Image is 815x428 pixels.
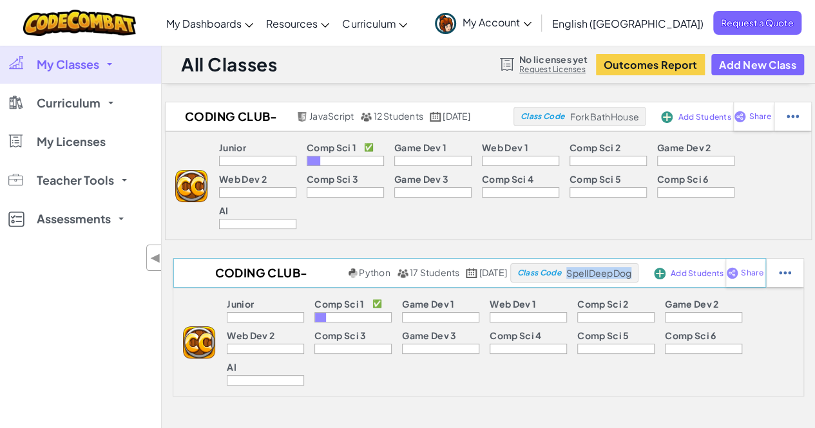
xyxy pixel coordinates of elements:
p: Junior [227,299,254,309]
span: Add Students [678,113,731,121]
span: My Dashboards [166,17,242,30]
p: Junior [219,142,246,153]
img: IconAddStudents.svg [654,268,666,279]
img: IconAddStudents.svg [661,111,673,123]
span: Curriculum [342,17,396,30]
p: ✅ [364,142,374,153]
img: logo [183,326,215,358]
p: Web Dev 1 [490,299,536,309]
p: AI [219,205,229,216]
img: avatar [435,13,456,34]
a: Request a Quote [713,11,801,35]
img: IconShare_Purple.svg [726,267,738,279]
p: Game Dev 1 [394,142,446,153]
img: calendar.svg [430,112,441,122]
img: MultipleUsers.png [360,112,372,122]
img: javascript.png [296,112,308,122]
img: MultipleUsers.png [397,268,408,278]
p: Game Dev 3 [394,174,448,184]
img: IconStudentEllipsis.svg [779,267,791,279]
p: Web Dev 2 [219,174,267,184]
p: Game Dev 1 [402,299,454,309]
a: My Dashboards [160,6,260,41]
span: My Licenses [37,136,106,147]
span: Teacher Tools [37,174,114,186]
span: SpellDeepDog [566,267,631,279]
span: My Classes [37,59,99,70]
img: IconStudentEllipsis.svg [787,111,799,122]
img: logo [175,170,207,202]
h1: All Classes [181,52,277,77]
h2: Coding Club-Python [173,263,345,283]
p: Game Dev 2 [665,299,718,309]
p: Comp Sci 5 [577,330,629,340]
span: 12 Students [373,110,423,122]
p: Web Dev 2 [227,330,274,340]
p: AI [227,362,236,372]
p: Game Dev 3 [402,330,456,340]
a: Request Licenses [519,64,588,75]
p: Web Dev 1 [482,142,528,153]
a: Curriculum [336,6,414,41]
span: Curriculum [37,97,101,109]
span: Class Code [521,113,564,120]
span: ◀ [150,248,161,267]
span: Python [359,266,390,278]
span: Resources [266,17,318,30]
span: Class Code [517,269,561,277]
span: Share [749,113,771,120]
img: calendar.svg [466,268,477,278]
a: Coding Club-Python Python 17 Students [DATE] [173,263,510,283]
p: Comp Sci 3 [314,330,366,340]
p: Comp Sci 6 [665,330,716,340]
p: Comp Sci 2 [577,299,628,309]
span: No licenses yet [519,54,588,64]
span: 17 Students [410,266,460,278]
button: Outcomes Report [596,54,705,75]
p: Game Dev 2 [657,142,711,153]
span: [DATE] [443,110,470,122]
p: Comp Sci 3 [307,174,358,184]
p: Comp Sci 5 [570,174,621,184]
p: Comp Sci 1 [314,299,364,309]
p: Comp Sci 1 [307,142,356,153]
a: English ([GEOGRAPHIC_DATA]) [546,6,710,41]
p: Comp Sci 4 [482,174,533,184]
span: JavaScript [309,110,354,122]
p: Comp Sci 6 [657,174,708,184]
img: CodeCombat logo [23,10,136,36]
p: Comp Sci 4 [490,330,541,340]
h2: Coding Club- [166,107,293,126]
p: Comp Sci 2 [570,142,620,153]
span: English ([GEOGRAPHIC_DATA]) [552,17,704,30]
span: Share [741,269,763,277]
span: Add Students [671,270,724,277]
p: ✅ [372,299,381,309]
a: My Account [428,3,538,43]
span: My Account [463,15,532,29]
button: Add New Class [711,54,804,75]
span: ForkBathHouse [570,111,638,122]
a: Coding Club- JavaScript 12 Students [DATE] [166,107,513,126]
span: Assessments [37,213,111,225]
a: Resources [260,6,336,41]
span: [DATE] [479,266,507,278]
img: python.png [349,268,358,278]
img: IconShare_Purple.svg [734,111,746,122]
